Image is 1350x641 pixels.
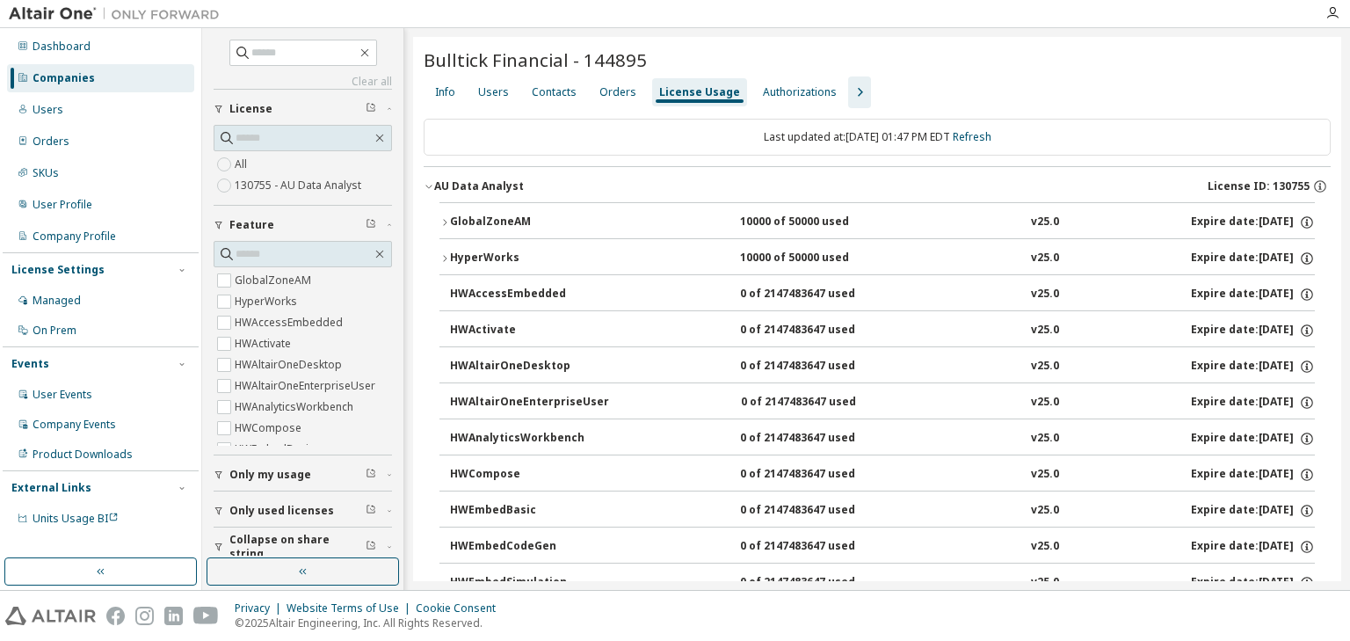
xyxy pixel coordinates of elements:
[740,575,898,591] div: 0 of 2147483647 used
[1191,215,1315,230] div: Expire date: [DATE]
[1031,467,1059,483] div: v25.0
[740,503,898,519] div: 0 of 2147483647 used
[229,102,272,116] span: License
[1191,395,1315,411] div: Expire date: [DATE]
[740,359,898,375] div: 0 of 2147483647 used
[416,601,506,616] div: Cookie Consent
[434,179,524,193] div: AU Data Analyst
[11,481,91,495] div: External Links
[450,359,608,375] div: HWAltairOneDesktop
[33,40,91,54] div: Dashboard
[740,431,898,447] div: 0 of 2147483647 used
[5,607,96,625] img: altair_logo.svg
[450,347,1315,386] button: HWAltairOneDesktop0 of 2147483647 usedv25.0Expire date:[DATE]
[740,467,898,483] div: 0 of 2147483647 used
[424,119,1331,156] div: Last updated at: [DATE] 01:47 PM EDT
[1191,503,1315,519] div: Expire date: [DATE]
[229,504,334,518] span: Only used licenses
[1191,323,1315,339] div: Expire date: [DATE]
[33,418,116,432] div: Company Events
[235,175,365,196] label: 130755 - AU Data Analyst
[450,528,1315,566] button: HWEmbedCodeGen0 of 2147483647 usedv25.0Expire date:[DATE]
[450,311,1315,350] button: HWActivate0 of 2147483647 usedv25.0Expire date:[DATE]
[9,5,229,23] img: Altair One
[33,229,116,244] div: Company Profile
[11,263,105,277] div: License Settings
[1191,431,1315,447] div: Expire date: [DATE]
[1031,215,1059,230] div: v25.0
[450,383,1315,422] button: HWAltairOneEnterpriseUser0 of 2147483647 usedv25.0Expire date:[DATE]
[1191,287,1315,302] div: Expire date: [DATE]
[214,75,392,89] a: Clear all
[1191,467,1315,483] div: Expire date: [DATE]
[235,291,301,312] label: HyperWorks
[424,167,1331,206] button: AU Data AnalystLicense ID: 130755
[450,492,1315,530] button: HWEmbedBasic0 of 2147483647 usedv25.0Expire date:[DATE]
[366,468,376,482] span: Clear filter
[450,467,608,483] div: HWCompose
[11,357,49,371] div: Events
[424,47,647,72] span: Bulltick Financial - 144895
[235,312,346,333] label: HWAccessEmbedded
[450,287,608,302] div: HWAccessEmbedded
[214,528,392,566] button: Collapse on share string
[1031,323,1059,339] div: v25.0
[478,85,509,99] div: Users
[287,601,416,616] div: Website Terms of Use
[135,607,154,625] img: instagram.svg
[229,468,311,482] span: Only my usage
[33,511,119,526] span: Units Usage BI
[106,607,125,625] img: facebook.svg
[1031,395,1059,411] div: v25.0
[741,395,899,411] div: 0 of 2147483647 used
[366,218,376,232] span: Clear filter
[740,287,898,302] div: 0 of 2147483647 used
[450,275,1315,314] button: HWAccessEmbedded0 of 2147483647 usedv25.0Expire date:[DATE]
[740,323,898,339] div: 0 of 2147483647 used
[1031,287,1059,302] div: v25.0
[953,129,991,144] a: Refresh
[229,533,366,561] span: Collapse on share string
[740,539,898,555] div: 0 of 2147483647 used
[366,540,376,554] span: Clear filter
[235,397,357,418] label: HWAnalyticsWorkbench
[1191,359,1315,375] div: Expire date: [DATE]
[450,575,608,591] div: HWEmbedSimulation
[450,323,608,339] div: HWActivate
[435,85,455,99] div: Info
[1031,503,1059,519] div: v25.0
[1191,251,1315,266] div: Expire date: [DATE]
[33,166,59,180] div: SKUs
[214,492,392,530] button: Only used licenses
[235,375,379,397] label: HWAltairOneEnterpriseUser
[193,607,219,625] img: youtube.svg
[439,239,1315,278] button: HyperWorks10000 of 50000 usedv25.0Expire date:[DATE]
[229,218,274,232] span: Feature
[366,102,376,116] span: Clear filter
[532,85,577,99] div: Contacts
[1191,575,1315,591] div: Expire date: [DATE]
[235,439,317,460] label: HWEmbedBasic
[33,135,69,149] div: Orders
[1191,539,1315,555] div: Expire date: [DATE]
[214,90,392,128] button: License
[235,418,305,439] label: HWCompose
[740,251,898,266] div: 10000 of 50000 used
[33,294,81,308] div: Managed
[450,503,608,519] div: HWEmbedBasic
[235,616,506,630] p: © 2025 Altair Engineering, Inc. All Rights Reserved.
[1031,539,1059,555] div: v25.0
[450,455,1315,494] button: HWCompose0 of 2147483647 usedv25.0Expire date:[DATE]
[450,539,608,555] div: HWEmbedCodeGen
[450,251,608,266] div: HyperWorks
[235,270,315,291] label: GlobalZoneAM
[214,206,392,244] button: Feature
[33,103,63,117] div: Users
[235,333,294,354] label: HWActivate
[599,85,636,99] div: Orders
[1031,575,1059,591] div: v25.0
[33,388,92,402] div: User Events
[366,504,376,518] span: Clear filter
[450,564,1315,602] button: HWEmbedSimulation0 of 2147483647 usedv25.0Expire date:[DATE]
[235,354,345,375] label: HWAltairOneDesktop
